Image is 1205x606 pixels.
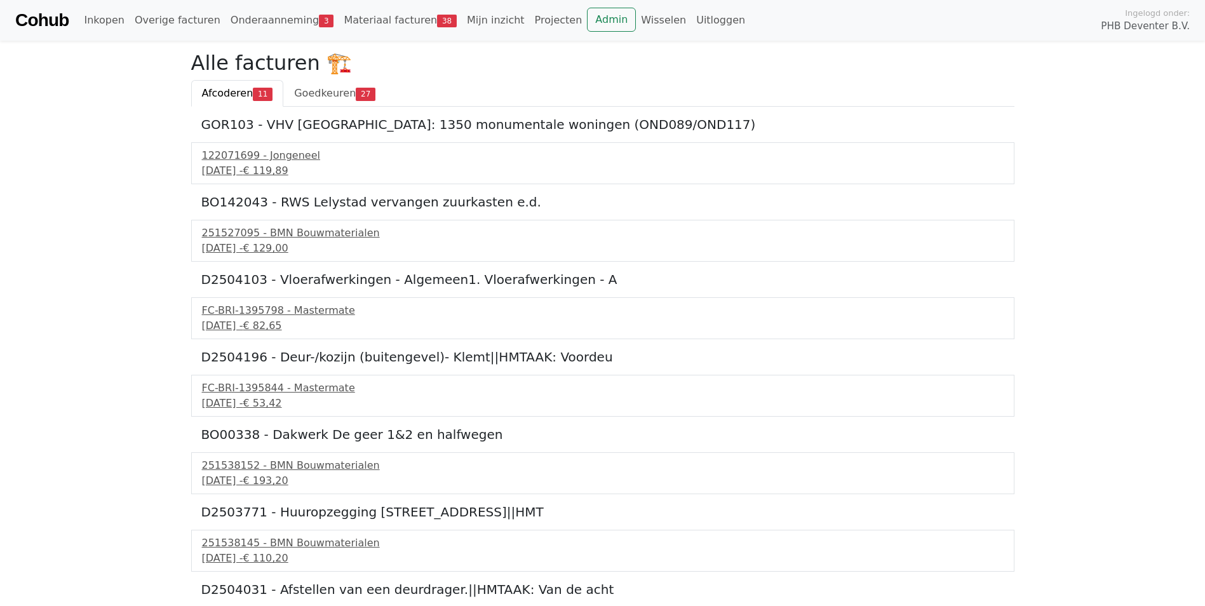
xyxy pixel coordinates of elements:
div: [DATE] - [202,163,1004,178]
h5: D2504196 - Deur-/kozijn (buitengevel)- Klemt||HMTAAK: Voordeu [201,349,1004,365]
a: Goedkeuren27 [283,80,386,107]
span: 38 [437,15,457,27]
h5: D2503771 - Huuropzegging [STREET_ADDRESS]||HMT [201,504,1004,520]
h5: BO00338 - Dakwerk De geer 1&2 en halfwegen [201,427,1004,442]
a: Admin [587,8,636,32]
div: [DATE] - [202,473,1004,488]
a: Mijn inzicht [462,8,530,33]
span: € 53,42 [243,397,281,409]
h5: BO142043 - RWS Lelystad vervangen zuurkasten e.d. [201,194,1004,210]
a: FC-BRI-1395844 - Mastermate[DATE] -€ 53,42 [202,380,1004,411]
a: Onderaanneming3 [226,8,339,33]
span: Afcoderen [202,87,253,99]
a: Afcoderen11 [191,80,284,107]
span: Goedkeuren [294,87,356,99]
span: 11 [253,88,273,100]
a: Materiaal facturen38 [339,8,462,33]
h5: D2504031 - Afstellen van een deurdrager.||HMTAAK: Van de acht [201,582,1004,597]
div: 251527095 - BMN Bouwmaterialen [202,226,1004,241]
a: Uitloggen [691,8,750,33]
a: Overige facturen [130,8,226,33]
div: FC-BRI-1395844 - Mastermate [202,380,1004,396]
a: Projecten [530,8,588,33]
a: 122071699 - Jongeneel[DATE] -€ 119,89 [202,148,1004,178]
a: Cohub [15,5,69,36]
span: € 110,20 [243,552,288,564]
span: PHB Deventer B.V. [1101,19,1190,34]
span: € 82,65 [243,320,281,332]
a: FC-BRI-1395798 - Mastermate[DATE] -€ 82,65 [202,303,1004,333]
a: 251538152 - BMN Bouwmaterialen[DATE] -€ 193,20 [202,458,1004,488]
a: 251538145 - BMN Bouwmaterialen[DATE] -€ 110,20 [202,535,1004,566]
div: 122071699 - Jongeneel [202,148,1004,163]
span: € 129,00 [243,242,288,254]
a: Wisselen [636,8,691,33]
div: [DATE] - [202,318,1004,333]
span: € 119,89 [243,165,288,177]
div: [DATE] - [202,396,1004,411]
h2: Alle facturen 🏗️ [191,51,1014,75]
span: 27 [356,88,375,100]
div: [DATE] - [202,241,1004,256]
h5: GOR103 - VHV [GEOGRAPHIC_DATA]: 1350 monumentale woningen (OND089/OND117) [201,117,1004,132]
div: 251538152 - BMN Bouwmaterialen [202,458,1004,473]
span: 3 [319,15,333,27]
div: 251538145 - BMN Bouwmaterialen [202,535,1004,551]
div: [DATE] - [202,551,1004,566]
h5: D2504103 - Vloerafwerkingen - Algemeen1. Vloerafwerkingen - A [201,272,1004,287]
a: Inkopen [79,8,129,33]
div: FC-BRI-1395798 - Mastermate [202,303,1004,318]
span: € 193,20 [243,475,288,487]
span: Ingelogd onder: [1125,7,1190,19]
a: 251527095 - BMN Bouwmaterialen[DATE] -€ 129,00 [202,226,1004,256]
